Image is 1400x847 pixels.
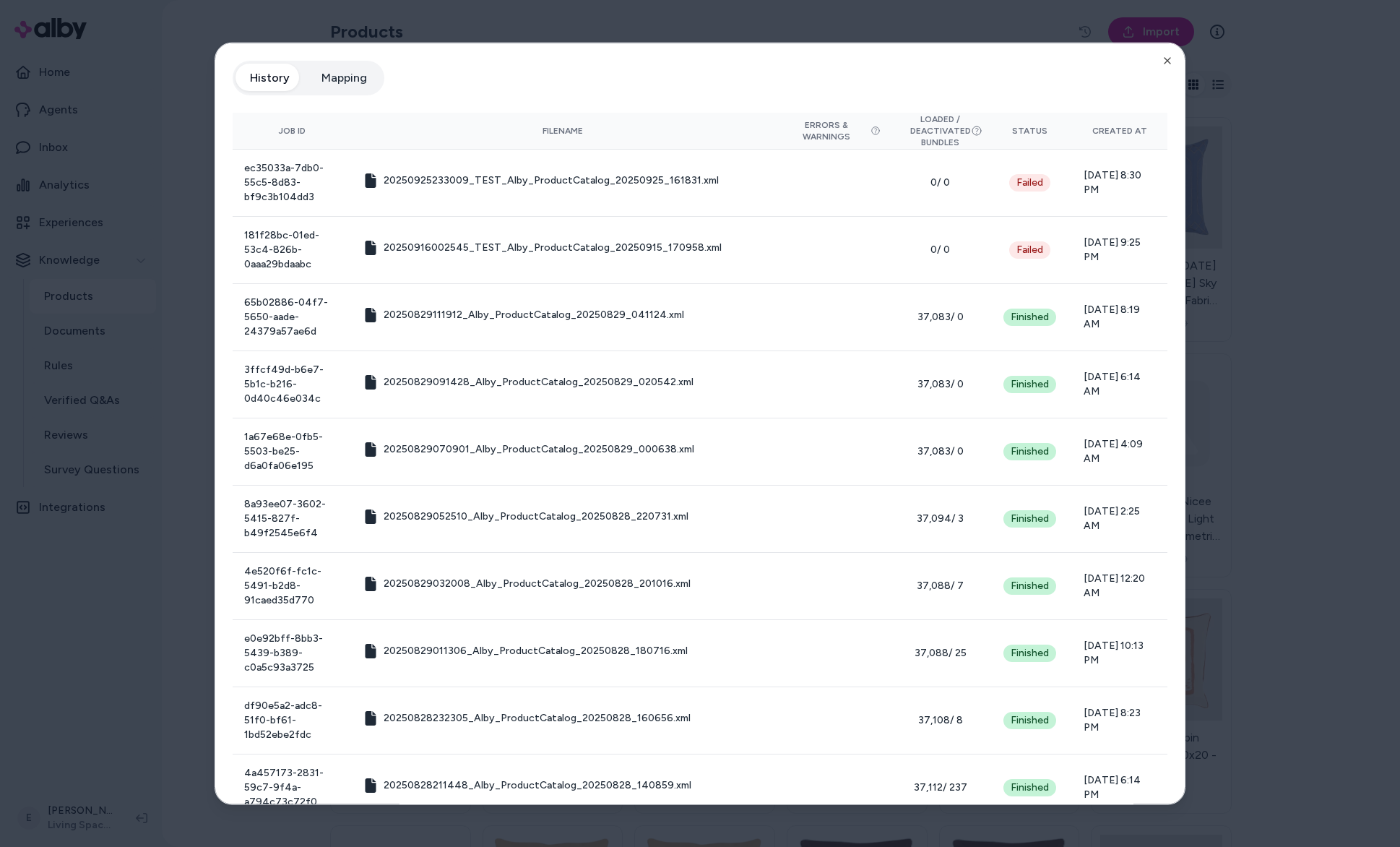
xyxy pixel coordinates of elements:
span: 20250829070901_Alby_ProductCatalog_20250829_000638.xml [384,442,694,457]
td: 4a457173-2831-59c7-9f4a-a794c73c72f0 [233,754,352,821]
span: 37,083 / 0 [904,310,976,324]
span: [DATE] 8:19 AM [1084,303,1156,332]
button: History [236,64,304,93]
button: Loaded / Deactivated Bundles [904,113,976,148]
div: Finished [1003,510,1056,528]
span: 20250829032008_Alby_ProductCatalog_20250828_201016.xml [384,577,691,591]
td: 3ffcf49d-b6e7-5b1c-b216-0d40c46e034c [233,351,352,418]
div: Finished [1003,645,1056,662]
span: 0 / 0 [904,243,976,257]
span: 20250829111912_Alby_ProductCatalog_20250829_041124.xml [384,308,684,322]
span: 37,088 / 7 [904,579,976,593]
td: df90e5a2-adc8-51f0-bf61-1bd52ebe2fdc [233,687,352,754]
button: 20250828211448_Alby_ProductCatalog_20250828_140859.xml [363,778,691,793]
span: [DATE] 6:14 PM [1084,773,1156,802]
span: 37,083 / 0 [904,377,976,392]
button: Mapping [307,64,381,93]
span: [DATE] 8:23 PM [1084,706,1156,735]
td: ec35033a-7db0-55c5-8d83-bf9c3b104dd3 [233,149,352,216]
button: Errors & Warnings [785,119,881,142]
span: 37,094 / 3 [904,512,976,526]
span: [DATE] 10:13 PM [1084,639,1156,668]
button: 20250829052510_Alby_ProductCatalog_20250828_220731.xml [363,510,688,524]
div: Finished [1003,376,1056,393]
span: [DATE] 6:14 AM [1084,370,1156,399]
td: 65b02886-04f7-5650-aade-24379a57ae6d [233,283,352,351]
span: 0 / 0 [904,176,976,190]
div: Job ID [244,125,340,137]
span: 20250829052510_Alby_ProductCatalog_20250828_220731.xml [384,510,688,524]
button: Failed [1009,174,1050,192]
button: 20250829011306_Alby_ProductCatalog_20250828_180716.xml [363,644,688,658]
button: 20250829032008_Alby_ProductCatalog_20250828_201016.xml [363,577,691,591]
div: Status [1000,125,1060,137]
span: 20250916002545_TEST_Alby_ProductCatalog_20250915_170958.xml [384,241,722,255]
div: Finished [1003,712,1056,729]
span: [DATE] 12:20 AM [1084,572,1156,601]
span: 37,108 / 8 [904,713,976,728]
span: 37,088 / 25 [904,646,976,661]
span: [DATE] 4:09 AM [1084,437,1156,466]
button: 20250828232305_Alby_ProductCatalog_20250828_160656.xml [363,711,691,726]
button: 20250916002545_TEST_Alby_ProductCatalog_20250915_170958.xml [363,241,722,255]
span: [DATE] 2:25 AM [1084,504,1156,533]
td: 181f28bc-01ed-53c4-826b-0aaa29bdaabc [233,216,352,283]
div: Finished [1003,443,1056,460]
button: 20250925233009_TEST_Alby_ProductCatalog_20250925_161831.xml [363,173,719,188]
div: Filename [363,125,761,137]
button: Failed [1009,241,1050,259]
span: 20250828232305_Alby_ProductCatalog_20250828_160656.xml [384,711,691,726]
span: 37,083 / 0 [904,444,976,459]
div: Created At [1084,125,1156,137]
span: 20250925233009_TEST_Alby_ProductCatalog_20250925_161831.xml [384,173,719,188]
td: 8a93ee07-3602-5415-827f-b49f2545e6f4 [233,485,352,552]
button: 20250829070901_Alby_ProductCatalog_20250829_000638.xml [363,442,694,457]
td: 4e520f6f-fc1c-5491-b2d8-91caed35d770 [233,552,352,619]
span: 20250828211448_Alby_ProductCatalog_20250828_140859.xml [384,778,691,793]
span: [DATE] 8:30 PM [1084,168,1156,197]
td: 1a67e68e-0fb5-5503-be25-d6a0fa06e195 [233,418,352,485]
button: 20250829111912_Alby_ProductCatalog_20250829_041124.xml [363,308,684,322]
span: 20250829011306_Alby_ProductCatalog_20250828_180716.xml [384,644,688,658]
span: 37,112 / 237 [904,781,976,795]
span: [DATE] 9:25 PM [1084,236,1156,265]
span: 20250829091428_Alby_ProductCatalog_20250829_020542.xml [384,375,693,390]
div: Finished [1003,779,1056,796]
div: Finished [1003,577,1056,595]
div: Finished [1003,309,1056,326]
button: 20250829091428_Alby_ProductCatalog_20250829_020542.xml [363,375,693,390]
td: e0e92bff-8bb3-5439-b389-c0a5c93a3725 [233,619,352,687]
